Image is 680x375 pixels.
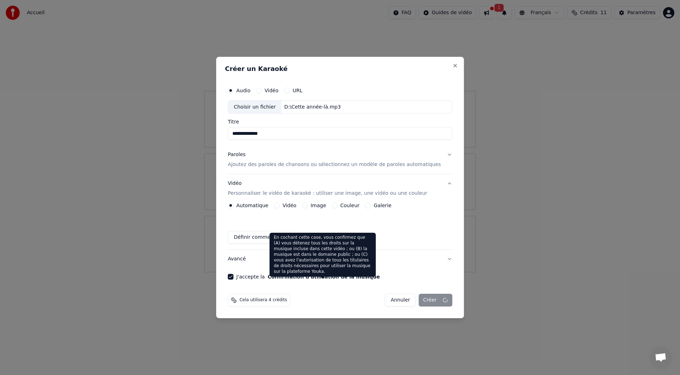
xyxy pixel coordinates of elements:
button: ParolesAjoutez des paroles de chansons ou sélectionnez un modèle de paroles automatiques [228,146,452,174]
button: Annuler [385,294,416,307]
button: J'accepte la [268,274,380,279]
label: Vidéo [265,88,278,93]
p: Personnaliser le vidéo de karaoké : utiliser une image, une vidéo ou une couleur [228,190,427,197]
span: Cela utilisera 4 crédits [239,297,287,303]
button: Avancé [228,250,452,268]
label: Image [311,203,326,208]
h2: Créer un Karaoké [225,66,455,72]
button: Définir comme Prédéfini [228,231,300,244]
label: Vidéo [283,203,296,208]
div: Paroles [228,151,245,159]
label: Galerie [374,203,391,208]
div: En cochant cette case, vous confirmez que (A) vous détenez tous les droits sur la musique incluse... [270,233,376,277]
label: J'accepte la [236,274,380,279]
label: Titre [228,120,452,125]
label: URL [293,88,302,93]
p: Ajoutez des paroles de chansons ou sélectionnez un modèle de paroles automatiques [228,161,441,169]
div: Choisir un fichier [228,101,281,114]
div: VidéoPersonnaliser le vidéo de karaoké : utiliser une image, une vidéo ou une couleur [228,203,452,249]
label: Audio [236,88,250,93]
label: Couleur [340,203,359,208]
div: D:\Cette année-là.mp3 [282,104,344,111]
label: Automatique [236,203,268,208]
div: Vidéo [228,180,427,197]
button: VidéoPersonnaliser le vidéo de karaoké : utiliser une image, une vidéo ou une couleur [228,175,452,203]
